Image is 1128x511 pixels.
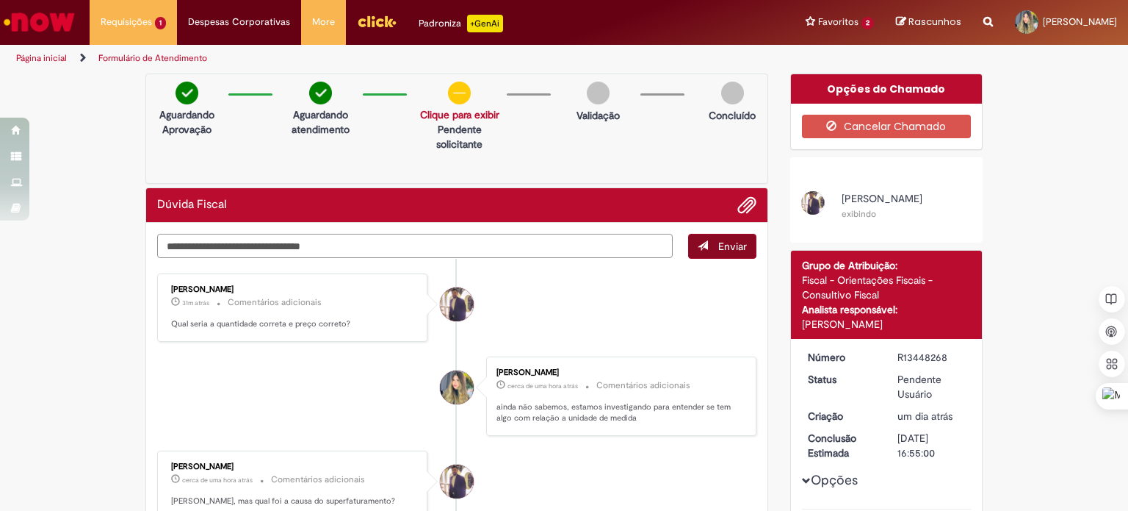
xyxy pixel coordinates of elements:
dt: Criação [797,409,887,424]
img: circle-minus.png [448,82,471,104]
p: +GenAi [467,15,503,32]
span: [PERSON_NAME] [1043,15,1117,28]
time: 26/08/2025 13:13:14 [897,410,952,423]
p: Validação [576,108,620,123]
span: 2 [861,17,874,29]
img: img-circle-grey.png [721,82,744,104]
img: img-circle-grey.png [587,82,610,104]
div: Grupo de Atribuição: [802,258,972,273]
p: Aguardando Aprovação [152,107,221,137]
span: Requisições [101,15,152,29]
time: 27/08/2025 16:05:25 [182,299,209,307]
div: [DATE] 16:55:00 [897,431,966,460]
div: Gabriel Rodrigues Barao [440,465,474,499]
span: [PERSON_NAME] [842,192,922,205]
div: Giulia Monique Antunes Do Nascimento [440,371,474,404]
div: R13448268 [897,350,966,365]
span: Enviar [718,240,747,253]
a: Rascunhos [896,15,961,29]
p: Aguardando atendimento [286,107,355,137]
div: Gabriel Rodrigues Barao [440,287,474,321]
span: Despesas Corporativas [188,15,290,29]
div: 26/08/2025 13:13:14 [897,409,966,424]
button: Enviar [688,234,756,259]
a: Formulário de Atendimento [98,52,207,64]
small: Comentários adicionais [596,379,690,392]
img: check-circle-green.png [309,82,332,104]
textarea: Digite sua mensagem aqui... [157,234,673,259]
small: exibindo [842,208,876,220]
a: Clique para exibir [420,108,499,121]
div: Padroniza [419,15,503,32]
img: check-circle-green.png [176,82,198,104]
span: 31m atrás [182,299,209,307]
span: Rascunhos [908,15,961,29]
p: Qual seria a quantidade correta e preço correto? [171,318,416,330]
span: Favoritos [818,15,858,29]
span: More [312,15,335,29]
div: Opções do Chamado [791,74,983,104]
small: Comentários adicionais [228,296,322,309]
div: [PERSON_NAME] [802,317,972,332]
div: [PERSON_NAME] [496,368,741,377]
img: ServiceNow [1,7,77,37]
p: ainda não sabemos, estamos investigando para entender se tem algo com relação a unidade de medida [496,401,741,424]
dt: Número [797,350,887,365]
div: [PERSON_NAME] [171,285,416,294]
span: um dia atrás [897,410,952,423]
dt: Conclusão Estimada [797,431,887,460]
div: Analista responsável: [802,302,972,317]
p: Pendente solicitante [420,122,499,151]
a: Página inicial [16,52,67,64]
small: Comentários adicionais [271,474,365,486]
p: [PERSON_NAME], mas qual foi a causa do superfaturamento? [171,496,416,507]
button: Cancelar Chamado [802,115,972,138]
span: 1 [155,17,166,29]
dt: Status [797,372,887,387]
div: Pendente Usuário [897,372,966,401]
p: Concluído [709,108,756,123]
img: click_logo_yellow_360x200.png [357,10,397,32]
button: Adicionar anexos [737,196,756,215]
h2: Dúvida Fiscal Histórico de tíquete [157,199,227,212]
span: cerca de uma hora atrás [182,476,253,485]
time: 27/08/2025 15:21:15 [182,476,253,485]
div: [PERSON_NAME] [171,462,416,471]
ul: Trilhas de página [11,45,741,72]
div: Fiscal - Orientações Fiscais - Consultivo Fiscal [802,273,972,302]
span: cerca de uma hora atrás [507,382,578,390]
